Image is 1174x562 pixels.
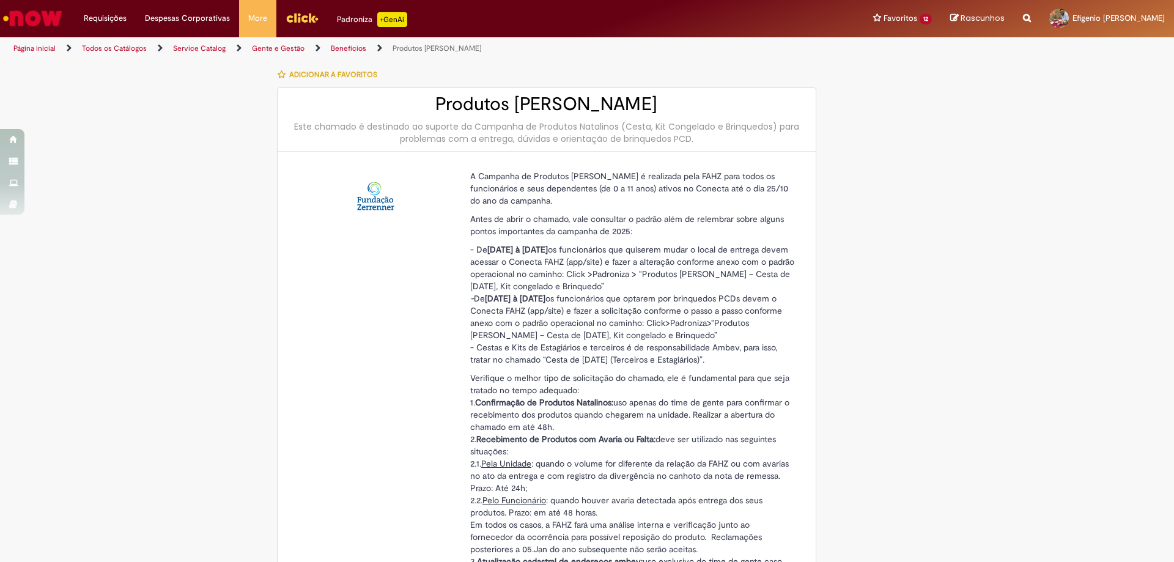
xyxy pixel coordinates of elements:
[470,434,776,457] span: 2. deve ser utilizado nas seguintes situações:
[286,9,319,27] img: click_logo_yellow_360x200.png
[331,43,366,53] a: Benefícios
[393,43,481,53] a: Produtos [PERSON_NAME]
[290,120,803,145] div: Este chamado é destinado ao suporte da Campanha de Produtos Natalinos (Cesta, Kit Congelado e Bri...
[173,43,226,53] a: Service Catalog
[475,397,613,408] strong: Confirmação de Produtos Natalinos:
[476,434,655,445] strong: Recebimento de Produtos com Avaria ou Falta:
[470,293,782,341] span: De os funcionários que optarem por brinquedos PCDs devem o Conecta FAHZ (app/site) e fazer a soli...
[277,62,384,87] button: Adicionar a Favoritos
[470,519,762,555] span: Em todos os casos, a FAHZ fará uma análise interna e verificação junto ao fornecedor da ocorrênci...
[9,37,773,60] ul: Trilhas de página
[470,342,777,365] span: - Cestas e Kits de Estagiários e terceiros é de responsabilidade Ambev, para isso, tratar no cham...
[356,176,395,215] img: Produtos Natalinos - FAHZ
[13,43,56,53] a: Página inicial
[470,372,789,396] span: Verifique o melhor tipo de solicitação do chamado, ele é fundamental para que seja tratado no tem...
[470,213,784,237] span: Antes de abrir o chamado, vale consultar o padrão além de relembrar sobre alguns pontos important...
[470,397,789,432] span: 1. uso apenas do time de gente para confirmar o recebimento dos produtos quando chegarem na unida...
[1,6,64,31] img: ServiceNow
[248,12,267,24] span: More
[485,293,545,304] strong: [DATE] à [DATE]
[82,43,147,53] a: Todos os Catálogos
[470,171,788,206] span: A Campanha de Produtos [PERSON_NAME] é realizada pela FAHZ para todos os funcionários e seus depe...
[470,458,789,494] span: 2.1. : quando o volume for diferente da relação da FAHZ ou com avarias no ato da entrega e com re...
[961,12,1005,24] span: Rascunhos
[487,244,548,255] strong: [DATE] à [DATE]
[482,495,546,506] span: Pelo Funcionário
[84,12,127,24] span: Requisições
[950,13,1005,24] a: Rascunhos
[920,14,932,24] span: 12
[470,293,474,304] em: -
[481,458,531,469] span: Pela Unidade
[884,12,917,24] span: Favoritos
[290,94,803,114] h2: Produtos [PERSON_NAME]
[377,12,407,27] p: +GenAi
[470,244,794,292] span: - De os funcionários que quiserem mudar o local de entrega devem acessar o Conecta FAHZ (app/site...
[252,43,305,53] a: Gente e Gestão
[337,12,407,27] div: Padroniza
[1072,13,1165,23] span: Efigenio [PERSON_NAME]
[289,70,377,79] span: Adicionar a Favoritos
[145,12,230,24] span: Despesas Corporativas
[470,495,762,518] span: 2.2. : quando houver avaria detectada após entrega dos seus produtos. Prazo: em até 48 horas.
